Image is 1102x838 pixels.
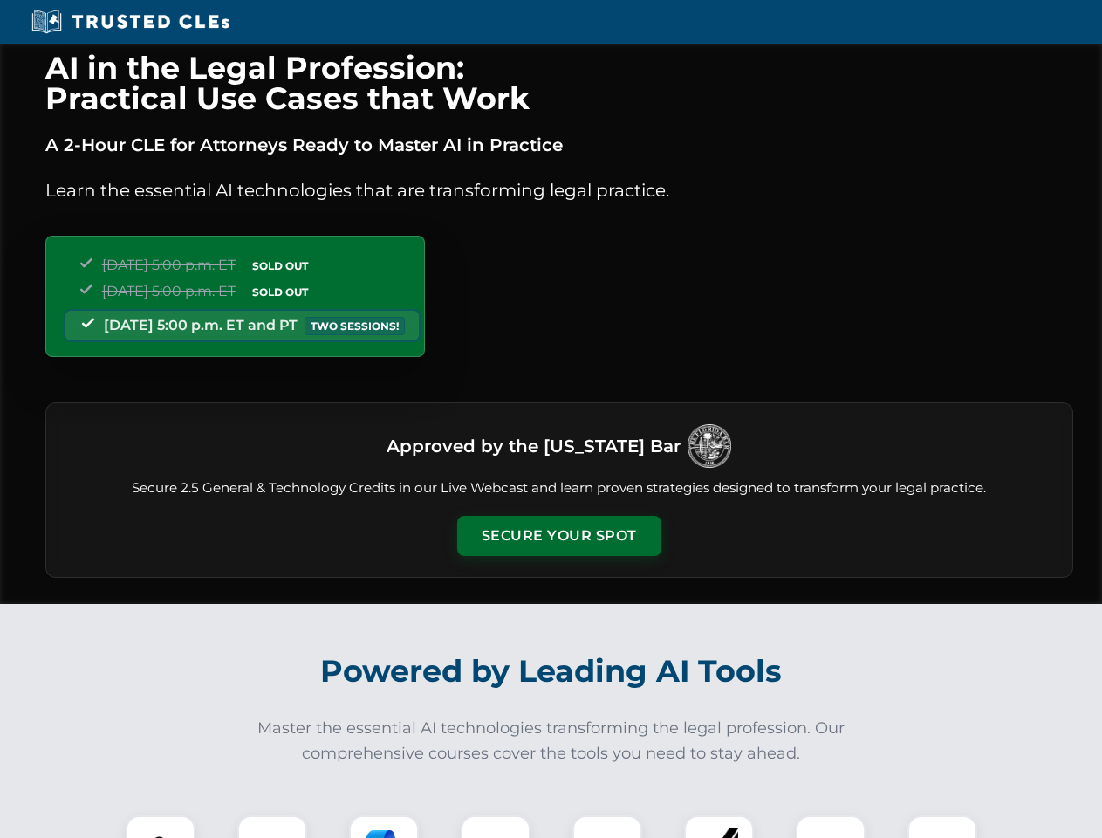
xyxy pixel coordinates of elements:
span: [DATE] 5:00 p.m. ET [102,283,236,299]
h1: AI in the Legal Profession: Practical Use Cases that Work [45,52,1073,113]
p: Secure 2.5 General & Technology Credits in our Live Webcast and learn proven strategies designed ... [67,478,1051,498]
span: [DATE] 5:00 p.m. ET [102,257,236,273]
button: Secure Your Spot [457,516,661,556]
span: SOLD OUT [246,257,314,275]
p: A 2-Hour CLE for Attorneys Ready to Master AI in Practice [45,131,1073,159]
span: SOLD OUT [246,283,314,301]
img: Trusted CLEs [26,9,235,35]
h3: Approved by the [US_STATE] Bar [387,430,681,462]
img: Logo [688,424,731,468]
p: Master the essential AI technologies transforming the legal profession. Our comprehensive courses... [246,716,857,766]
h2: Powered by Leading AI Tools [68,641,1035,702]
p: Learn the essential AI technologies that are transforming legal practice. [45,176,1073,204]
